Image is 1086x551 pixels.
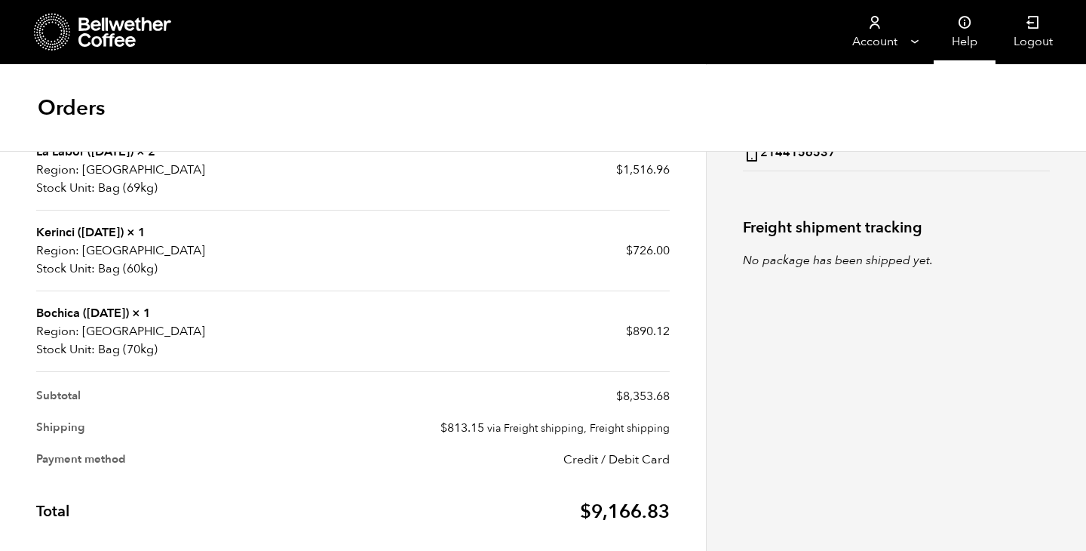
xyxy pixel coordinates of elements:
[743,252,933,269] i: No package has been shipped yet.
[127,224,146,241] strong: × 1
[36,260,353,278] p: Bag (60kg)
[353,444,670,476] td: Credit / Debit Card
[616,162,670,178] bdi: 1,516.96
[137,143,155,160] strong: × 2
[36,161,79,179] strong: Region:
[36,340,95,359] strong: Stock Unit:
[36,260,95,278] strong: Stock Unit:
[626,242,633,259] span: $
[36,476,353,534] th: Total
[616,388,670,405] span: 8,353.68
[36,242,353,260] p: [GEOGRAPHIC_DATA]
[743,219,1050,236] h2: Freight shipment tracking
[132,305,151,322] strong: × 1
[36,242,79,260] strong: Region:
[743,141,836,163] strong: 2144156537
[580,499,591,525] span: $
[487,421,670,436] small: via Freight shipping, Freight shipping
[36,305,129,322] a: Bochica ([DATE])
[36,444,353,476] th: Payment method
[36,322,353,340] p: [GEOGRAPHIC_DATA]
[36,224,124,241] a: Kerinci ([DATE])
[36,322,79,340] strong: Region:
[36,179,95,197] strong: Stock Unit:
[36,179,353,197] p: Bag (69kg)
[440,420,484,436] span: 813.15
[36,412,353,444] th: Shipping
[626,323,633,340] span: $
[36,161,353,179] p: [GEOGRAPHIC_DATA]
[440,420,447,436] span: $
[580,499,670,525] span: 9,166.83
[626,242,670,259] bdi: 726.00
[36,340,353,359] p: Bag (70kg)
[38,94,105,122] h1: Orders
[616,388,623,405] span: $
[616,162,623,178] span: $
[36,372,353,412] th: Subtotal
[36,143,133,160] a: La Labor ([DATE])
[626,323,670,340] bdi: 890.12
